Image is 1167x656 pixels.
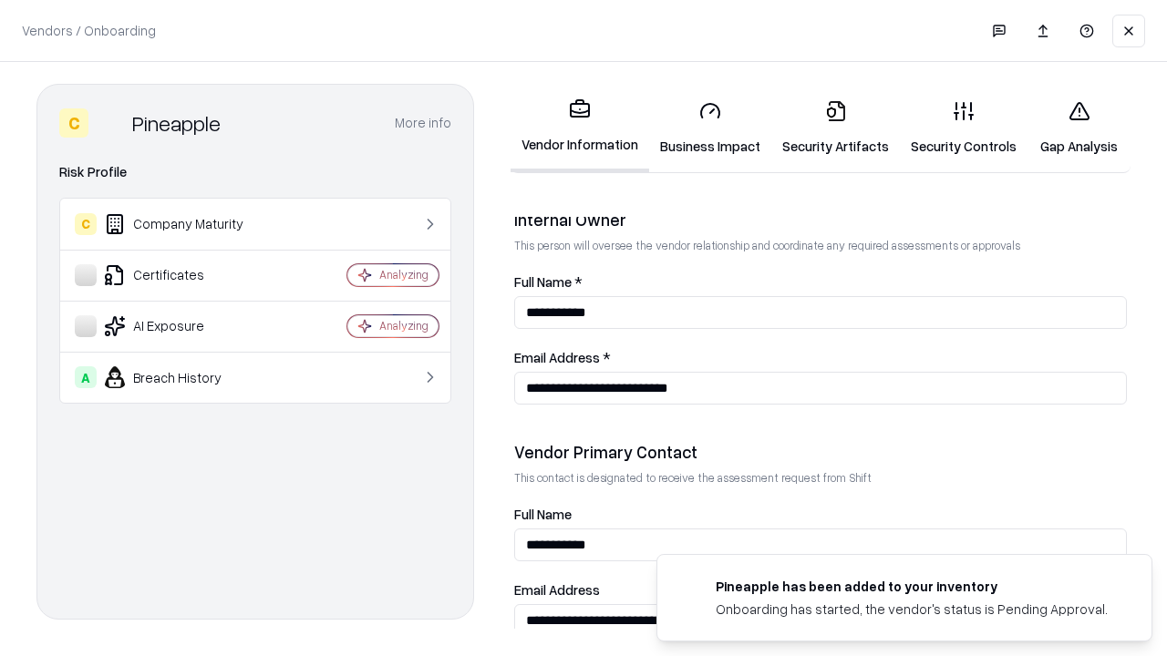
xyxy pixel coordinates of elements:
img: Pineapple [96,108,125,138]
label: Email Address [514,583,1127,597]
img: pineappleenergy.com [679,577,701,599]
a: Security Artifacts [771,86,900,170]
a: Gap Analysis [1028,86,1131,170]
div: AI Exposure [75,315,293,337]
a: Security Controls [900,86,1028,170]
div: Vendor Primary Contact [514,441,1127,463]
label: Email Address * [514,351,1127,364]
div: A [75,366,97,388]
p: This person will oversee the vendor relationship and coordinate any required assessments or appro... [514,238,1127,253]
div: C [75,213,97,235]
p: This contact is designated to receive the assessment request from Shift [514,470,1127,486]
div: Certificates [75,264,293,286]
div: Breach History [75,366,293,388]
div: Onboarding has started, the vendor's status is Pending Approval. [716,600,1108,619]
label: Full Name * [514,275,1127,289]
a: Vendor Information [511,84,649,172]
div: Analyzing [379,267,429,282]
div: Pineapple has been added to your inventory [716,577,1108,596]
label: Full Name [514,507,1127,521]
p: Vendors / Onboarding [22,21,156,40]
div: C [59,108,88,138]
a: Business Impact [649,86,771,170]
div: Risk Profile [59,161,451,183]
div: Internal Owner [514,209,1127,231]
div: Company Maturity [75,213,293,235]
div: Analyzing [379,318,429,333]
button: More info [395,107,451,139]
div: Pineapple [132,108,221,138]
